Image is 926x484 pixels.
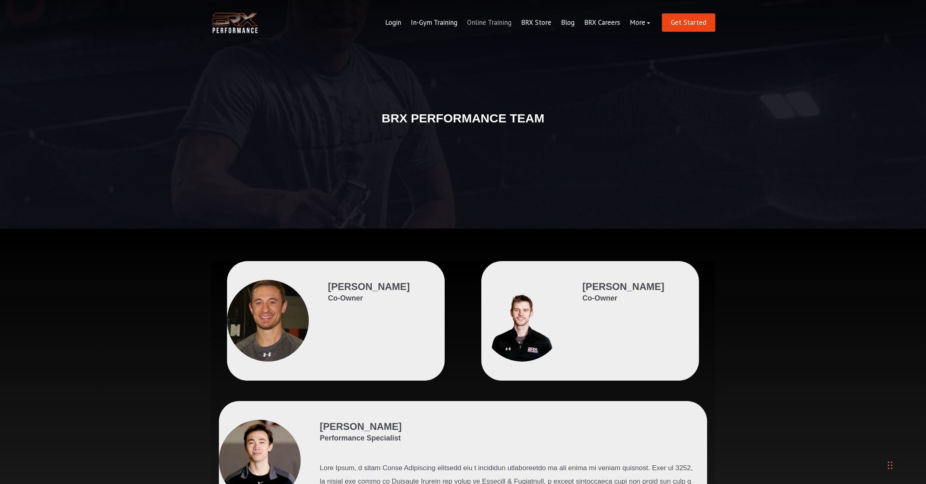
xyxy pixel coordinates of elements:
a: Online Training [462,13,516,33]
a: BRX Careers [579,13,625,33]
span: [PERSON_NAME] [328,281,410,292]
a: In-Gym Training [406,13,462,33]
a: Get Started [662,13,715,32]
a: BRX Store [516,13,556,33]
iframe: Chat Widget [806,396,926,484]
span: Co-Owner [582,293,664,303]
div: Navigation Menu [380,13,655,33]
div: Drag [888,453,893,477]
span: Co-Owner [328,293,410,303]
a: Blog [556,13,579,33]
span: [PERSON_NAME] [582,281,664,292]
a: Login [380,13,406,33]
img: BRX Transparent Logo-2 [211,11,260,35]
span: Performance Specialist [320,433,402,443]
span: [PERSON_NAME] [320,421,402,432]
strong: BRX PERFORMANCE TEAM [382,111,544,125]
a: More [625,13,655,33]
